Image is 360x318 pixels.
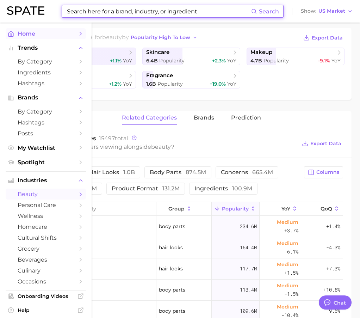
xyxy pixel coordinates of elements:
[6,189,86,200] a: beauty
[39,142,297,152] div: What are consumers viewing alongside ?
[6,92,86,103] button: Brands
[194,115,214,121] span: brands
[89,170,135,175] span: hair looks
[18,94,74,101] span: Brands
[326,264,340,273] span: +7.3%
[142,71,240,88] a: fragrance1.6b Popularity+19.0% YoY
[159,264,183,273] span: hair looks
[284,290,298,298] span: -1.5%
[109,81,122,87] span: +1.2%
[168,206,185,212] span: group
[212,57,226,64] span: +2.3%
[240,222,257,231] span: 234.6m
[240,243,257,252] span: 164.4m
[146,57,158,64] span: 6.4b
[6,28,86,39] a: Home
[18,119,74,126] span: Hashtags
[221,170,273,175] span: concerns
[301,9,316,13] span: Show
[247,48,345,65] a: makeup4.7b Popularity-9.1% YoY
[18,256,74,263] span: beverages
[277,281,298,290] span: Medium
[156,202,212,216] button: group
[312,35,343,41] span: Export Data
[146,49,169,56] span: skincare
[6,210,86,221] a: wellness
[151,143,171,150] span: beauty
[159,222,185,231] span: body parts
[6,106,86,117] a: by Category
[6,142,86,153] a: My Watchlist
[157,81,183,87] span: Popularity
[162,185,180,192] span: 131.2m
[159,57,185,64] span: Popularity
[131,35,190,41] span: popularity high to low
[326,243,340,252] span: -4.3%
[284,226,298,235] span: +3.7%
[18,30,74,37] span: Home
[40,258,343,280] button: beautyhaircuthair looks117.7mMedium+1.5%+7.3%
[129,33,200,42] button: popularity high to low
[232,185,252,192] span: 100.9m
[6,200,86,210] a: personal care
[6,78,86,89] a: Hashtags
[6,157,86,168] a: Spotlight
[277,302,298,311] span: Medium
[18,191,74,197] span: beauty
[186,169,206,176] span: 874.5m
[6,67,86,78] a: Ingredients
[122,115,177,121] span: related categories
[123,57,132,64] span: YoY
[18,267,74,274] span: culinary
[277,239,298,247] span: Medium
[6,305,86,316] a: Help
[40,202,156,215] input: Search in beauty
[6,117,86,128] a: Hashtags
[6,265,86,276] a: culinary
[194,186,252,191] span: ingredients
[112,186,180,191] span: product format
[299,7,355,16] button: ShowUS Market
[300,139,343,148] button: Export Data
[318,9,345,13] span: US Market
[18,307,74,313] span: Help
[210,81,226,87] span: +19.0%
[316,169,339,175] span: Columns
[40,280,343,301] button: beautynailbody parts113.4mMedium-1.5%+10.8%
[18,177,74,184] span: Industries
[123,81,132,87] span: YoY
[18,213,74,219] span: wellness
[18,159,74,166] span: Spotlight
[99,135,128,142] span: total
[6,43,86,53] button: Trends
[321,206,332,212] span: QoQ
[18,80,74,87] span: Hashtags
[18,293,74,299] span: Onboarding Videos
[6,128,86,139] a: Posts
[146,81,156,87] span: 1.6b
[250,49,272,56] span: makeup
[231,115,261,121] span: Prediction
[6,276,86,287] a: occasions
[18,108,74,115] span: by Category
[159,286,185,294] span: body parts
[240,307,257,315] span: 109.6m
[40,237,343,258] button: beautyhairstylehair looks164.4mMedium-6.1%-4.3%
[326,307,340,315] span: -9.6%
[252,169,273,176] span: 665.4m
[110,57,122,64] span: +1.1%
[6,175,86,186] button: Industries
[18,58,74,65] span: by Category
[284,247,298,256] span: -6.1%
[284,269,298,277] span: +1.5%
[102,34,122,41] span: beauty
[6,221,86,232] a: homecare
[240,286,257,294] span: 113.4m
[159,243,183,252] span: hair looks
[6,291,86,301] a: Onboarding Videos
[304,166,343,178] button: Columns
[310,141,341,147] span: Export Data
[40,216,343,237] button: beautyhairbody parts234.6mMedium+3.7%+1.4%
[142,48,240,65] a: skincare6.4b Popularity+2.3% YoY
[6,254,86,265] a: beverages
